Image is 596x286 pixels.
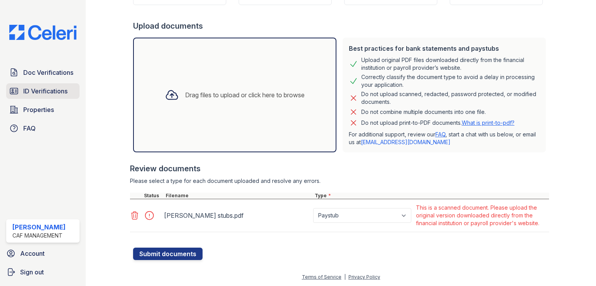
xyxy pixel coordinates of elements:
[133,21,549,31] div: Upload documents
[23,86,68,96] span: ID Verifications
[185,90,305,100] div: Drag files to upload or click here to browse
[133,248,203,260] button: Submit documents
[313,193,549,199] div: Type
[3,264,83,280] a: Sign out
[462,119,515,126] a: What is print-to-pdf?
[361,139,450,145] a: [EMAIL_ADDRESS][DOMAIN_NAME]
[6,102,80,117] a: Properties
[12,232,66,239] div: CAF Management
[12,222,66,232] div: [PERSON_NAME]
[3,25,83,40] img: CE_Logo_Blue-a8612792a0a2168367f1c8372b55b34899dd931a85d93a1a3d3e32e68fde9ad4.png
[361,119,515,127] p: Do not upload print-to-PDF documents.
[3,246,83,261] a: Account
[361,56,540,72] div: Upload original PDF files downloaded directly from the financial institution or payroll provider’...
[130,177,549,185] div: Please select a type for each document uploaded and resolve any errors.
[164,209,310,222] div: [PERSON_NAME] stubs.pdf
[23,124,36,133] span: FAQ
[416,204,547,227] div: This is a scanned document. Please upload the original version downloaded directly from the finan...
[20,267,44,277] span: Sign out
[23,68,73,77] span: Doc Verifications
[6,65,80,80] a: Doc Verifications
[6,121,80,136] a: FAQ
[435,131,445,138] a: FAQ
[361,90,540,106] div: Do not upload scanned, redacted, password protected, or modified documents.
[348,274,380,280] a: Privacy Policy
[344,274,346,280] div: |
[23,105,54,114] span: Properties
[164,193,313,199] div: Filename
[361,107,486,117] div: Do not combine multiple documents into one file.
[130,163,549,174] div: Review documents
[361,73,540,89] div: Correctly classify the document type to avoid a delay in processing your application.
[6,83,80,99] a: ID Verifications
[349,131,540,146] p: For additional support, review our , start a chat with us below, or email us at
[142,193,164,199] div: Status
[349,44,540,53] div: Best practices for bank statements and paystubs
[20,249,45,258] span: Account
[302,274,341,280] a: Terms of Service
